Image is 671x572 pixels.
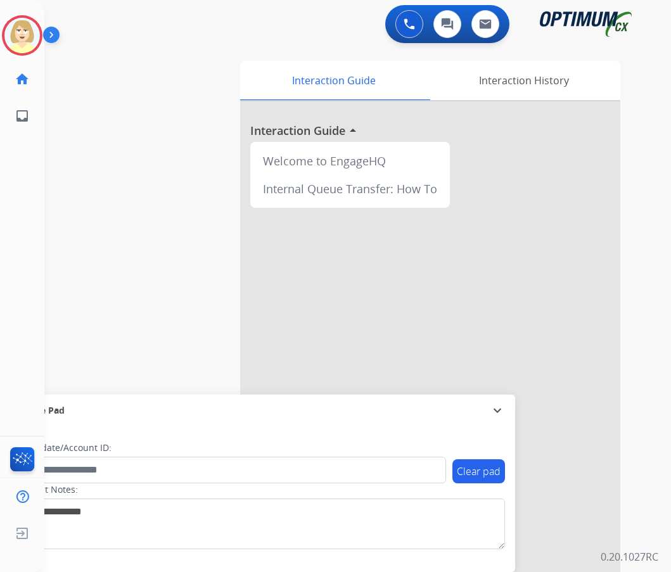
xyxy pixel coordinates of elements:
[490,403,505,418] mat-icon: expand_more
[16,442,112,454] label: Candidate/Account ID:
[255,175,445,203] div: Internal Queue Transfer: How To
[15,108,30,124] mat-icon: inbox
[255,147,445,175] div: Welcome to EngageHQ
[15,72,30,87] mat-icon: home
[4,18,40,53] img: avatar
[240,61,427,100] div: Interaction Guide
[16,483,78,496] label: Contact Notes:
[452,459,505,483] button: Clear pad
[427,61,620,100] div: Interaction History
[601,549,658,564] p: 0.20.1027RC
